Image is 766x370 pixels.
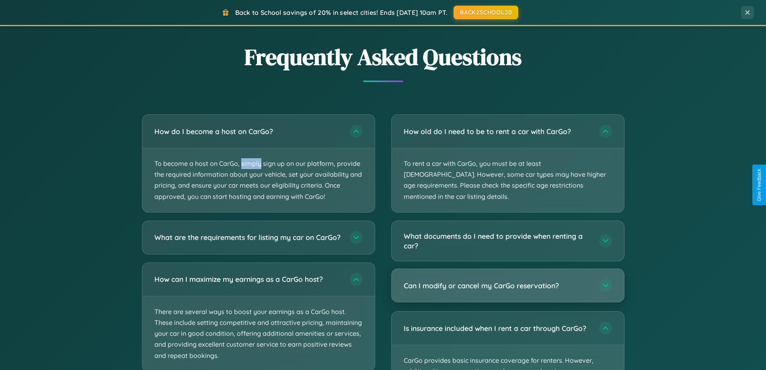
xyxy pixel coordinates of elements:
[142,148,375,212] p: To become a host on CarGo, simply sign up on our platform, provide the required information about...
[404,323,591,333] h3: Is insurance included when I rent a car through CarGo?
[392,148,624,212] p: To rent a car with CarGo, you must be at least [DEMOGRAPHIC_DATA]. However, some car types may ha...
[404,281,591,291] h3: Can I modify or cancel my CarGo reservation?
[235,8,448,17] span: Back to School savings of 20% in select cities! Ends [DATE] 10am PT.
[154,126,342,136] h3: How do I become a host on CarGo?
[404,231,591,251] h3: What documents do I need to provide when renting a car?
[154,232,342,242] h3: What are the requirements for listing my car on CarGo?
[404,126,591,136] h3: How old do I need to be to rent a car with CarGo?
[454,6,518,19] button: BACK2SCHOOL20
[154,274,342,284] h3: How can I maximize my earnings as a CarGo host?
[756,169,762,201] div: Give Feedback
[142,41,624,72] h2: Frequently Asked Questions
